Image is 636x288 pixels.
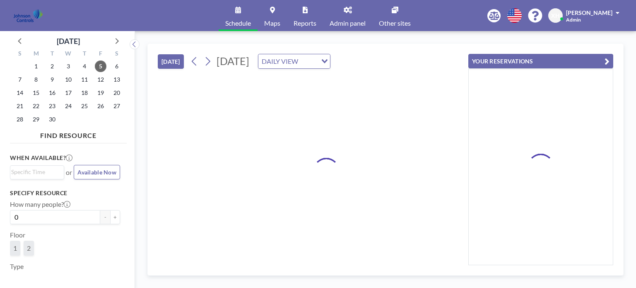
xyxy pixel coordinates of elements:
span: Wednesday, September 17, 2025 [63,87,74,99]
span: Friday, September 5, 2025 [95,61,106,72]
span: 2 [27,244,31,252]
div: S [12,49,28,60]
button: [DATE] [158,54,184,69]
span: Saturday, September 27, 2025 [111,100,123,112]
span: Admin panel [330,20,366,27]
span: Thursday, September 18, 2025 [79,87,90,99]
span: Other sites [379,20,411,27]
div: [DATE] [57,35,80,47]
span: Monday, September 29, 2025 [30,114,42,125]
span: Friday, September 12, 2025 [95,74,106,85]
div: Search for option [10,166,64,178]
div: Search for option [258,54,330,68]
span: Saturday, September 6, 2025 [111,61,123,72]
span: or [66,168,72,177]
h3: Specify resource [10,189,120,197]
span: Wednesday, September 3, 2025 [63,61,74,72]
label: Floor [10,231,25,239]
span: Sunday, September 14, 2025 [14,87,26,99]
span: Wednesday, September 24, 2025 [63,100,74,112]
span: Sunday, September 28, 2025 [14,114,26,125]
button: Available Now [74,165,120,179]
span: Saturday, September 20, 2025 [111,87,123,99]
span: Monday, September 22, 2025 [30,100,42,112]
input: Search for option [301,56,316,67]
span: Monday, September 8, 2025 [30,74,42,85]
span: [DATE] [217,55,249,67]
span: [PERSON_NAME] [566,9,612,16]
span: 1 [13,244,17,252]
span: XH [551,12,560,19]
button: + [110,210,120,224]
div: W [60,49,77,60]
span: Tuesday, September 16, 2025 [46,87,58,99]
span: Saturday, September 13, 2025 [111,74,123,85]
span: Tuesday, September 30, 2025 [46,114,58,125]
div: M [28,49,44,60]
div: F [92,49,108,60]
span: DAILY VIEW [260,56,300,67]
img: organization-logo [13,7,43,24]
div: T [44,49,60,60]
span: Sunday, September 7, 2025 [14,74,26,85]
span: Available Now [77,169,116,176]
span: Friday, September 19, 2025 [95,87,106,99]
span: Schedule [225,20,251,27]
label: How many people? [10,200,70,208]
span: Tuesday, September 2, 2025 [46,61,58,72]
span: Monday, September 1, 2025 [30,61,42,72]
span: Maps [264,20,280,27]
span: Tuesday, September 23, 2025 [46,100,58,112]
div: T [76,49,92,60]
div: S [108,49,125,60]
span: Sunday, September 21, 2025 [14,100,26,112]
h4: FIND RESOURCE [10,128,127,140]
input: Search for option [11,167,59,177]
span: Wednesday, September 10, 2025 [63,74,74,85]
button: YOUR RESERVATIONS [468,54,613,68]
label: Type [10,262,24,271]
span: Reports [294,20,316,27]
span: Monday, September 15, 2025 [30,87,42,99]
span: Friday, September 26, 2025 [95,100,106,112]
span: Thursday, September 4, 2025 [79,61,90,72]
span: Thursday, September 11, 2025 [79,74,90,85]
button: - [100,210,110,224]
span: Thursday, September 25, 2025 [79,100,90,112]
span: Admin [566,17,581,23]
span: Tuesday, September 9, 2025 [46,74,58,85]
